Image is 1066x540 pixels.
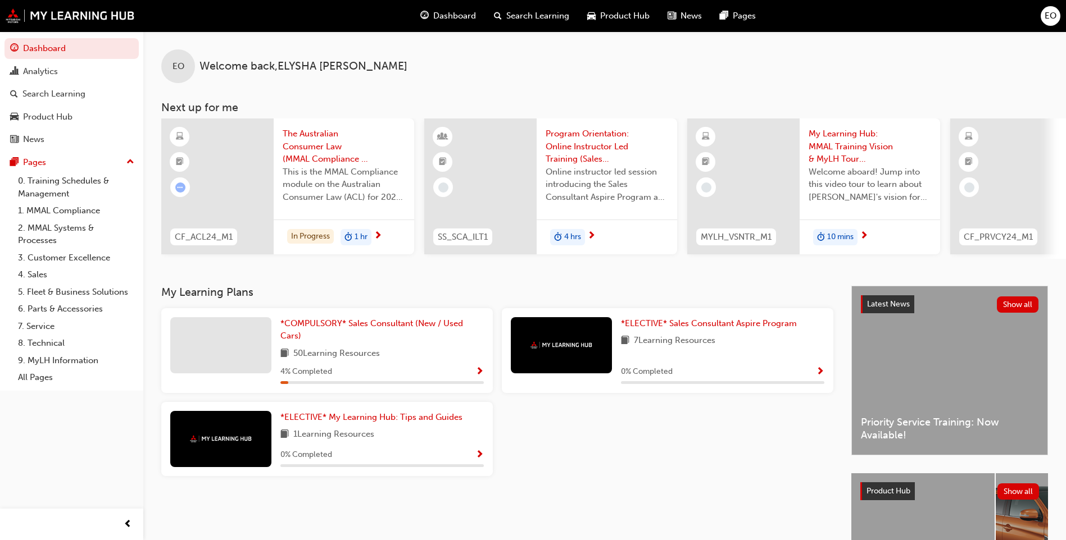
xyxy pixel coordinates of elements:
span: Dashboard [433,10,476,22]
div: Analytics [23,65,58,78]
div: Search Learning [22,88,85,100]
button: Show Progress [816,365,824,379]
span: chart-icon [10,67,19,77]
span: Welcome back , ELYSHA [PERSON_NAME] [199,60,407,73]
a: 0. Training Schedules & Management [13,172,139,202]
span: learningResourceType_ELEARNING-icon [965,130,973,144]
a: 2. MMAL Systems & Processes [13,219,139,249]
span: 0 % Completed [621,365,673,378]
a: Latest NewsShow all [861,295,1038,313]
a: search-iconSearch Learning [485,4,578,28]
span: Product Hub [600,10,650,22]
a: 6. Parts & Accessories [13,300,139,318]
div: In Progress [287,229,334,244]
a: *ELECTIVE* My Learning Hub: Tips and Guides [280,411,467,424]
span: MYLH_VSNTR_M1 [701,231,772,244]
span: booktick-icon [702,155,710,170]
span: Welcome aboard! Jump into this video tour to learn about [PERSON_NAME]'s vision for your learning... [809,166,931,204]
span: Online instructor led session introducing the Sales Consultant Aspire Program and outlining what ... [546,166,668,204]
span: pages-icon [10,158,19,168]
a: guage-iconDashboard [411,4,485,28]
span: *ELECTIVE* My Learning Hub: Tips and Guides [280,412,462,422]
a: news-iconNews [659,4,711,28]
span: Priority Service Training: Now Available! [861,416,1038,441]
a: pages-iconPages [711,4,765,28]
span: learningRecordVerb_ATTEMPT-icon [175,182,185,193]
span: 0 % Completed [280,449,332,461]
span: 7 Learning Resources [634,334,715,348]
span: learningResourceType_ELEARNING-icon [176,130,184,144]
span: Search Learning [506,10,569,22]
span: My Learning Hub: MMAL Training Vision & MyLH Tour (Elective) [809,127,931,166]
span: car-icon [10,112,19,122]
span: next-icon [860,231,868,241]
button: Pages [4,152,139,173]
span: EO [1045,10,1056,22]
span: Program Orientation: Online Instructor Led Training (Sales Consultant Aspire Program) [546,127,668,166]
span: search-icon [10,89,18,99]
span: duration-icon [554,230,562,245]
a: 5. Fleet & Business Solutions [13,283,139,301]
span: booktick-icon [965,155,973,170]
span: news-icon [10,135,19,145]
a: 8. Technical [13,335,139,352]
a: Dashboard [4,38,139,59]
a: CF_ACL24_M1The Australian Consumer Law (MMAL Compliance - 2024)This is the MMAL Compliance module... [161,118,414,254]
button: DashboardAnalyticsSearch LearningProduct HubNews [4,36,139,152]
span: This is the MMAL Compliance module on the Australian Consumer Law (ACL) for 2024. Complete this m... [283,166,405,204]
img: mmal [190,435,252,442]
button: Show all [997,483,1040,500]
span: SS_SCA_ILT1 [438,231,488,244]
span: book-icon [280,347,289,361]
span: learningResourceType_INSTRUCTOR_LED-icon [439,130,447,144]
span: car-icon [587,9,596,23]
span: learningResourceType_ELEARNING-icon [702,130,710,144]
span: Product Hub [867,486,910,496]
a: 4. Sales [13,266,139,283]
span: 4 hrs [564,231,581,244]
h3: My Learning Plans [161,286,833,299]
span: 50 Learning Resources [293,347,380,361]
span: booktick-icon [439,155,447,170]
span: *ELECTIVE* Sales Consultant Aspire Program [621,318,797,328]
a: MYLH_VSNTR_M1My Learning Hub: MMAL Training Vision & MyLH Tour (Elective)Welcome aboard! Jump int... [687,118,940,254]
span: up-icon [126,155,134,170]
a: mmal [6,8,135,23]
span: CF_PRVCY24_M1 [964,231,1033,244]
a: News [4,129,139,150]
a: 7. Service [13,318,139,335]
button: Show Progress [475,365,484,379]
button: Show Progress [475,448,484,462]
span: next-icon [374,231,382,241]
span: duration-icon [344,230,352,245]
span: Latest News [867,299,910,309]
span: Pages [733,10,756,22]
a: Product HubShow all [860,482,1039,500]
span: Show Progress [475,367,484,377]
span: book-icon [280,428,289,442]
span: learningRecordVerb_NONE-icon [701,182,711,193]
a: All Pages [13,369,139,386]
span: pages-icon [720,9,728,23]
button: EO [1041,6,1060,26]
span: guage-icon [420,9,429,23]
span: learningRecordVerb_NONE-icon [964,182,974,193]
div: News [23,133,44,146]
span: duration-icon [817,230,825,245]
a: Latest NewsShow allPriority Service Training: Now Available! [851,286,1048,455]
span: learningRecordVerb_NONE-icon [438,182,448,193]
span: 4 % Completed [280,365,332,378]
span: *COMPULSORY* Sales Consultant (New / Used Cars) [280,318,463,341]
span: EO [173,60,184,73]
span: 10 mins [827,231,854,244]
button: Show all [997,296,1039,313]
span: booktick-icon [176,155,184,170]
a: Search Learning [4,84,139,104]
a: *COMPULSORY* Sales Consultant (New / Used Cars) [280,317,484,342]
span: guage-icon [10,44,19,54]
span: prev-icon [124,518,132,532]
span: book-icon [621,334,629,348]
span: next-icon [587,231,596,241]
a: Product Hub [4,107,139,127]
